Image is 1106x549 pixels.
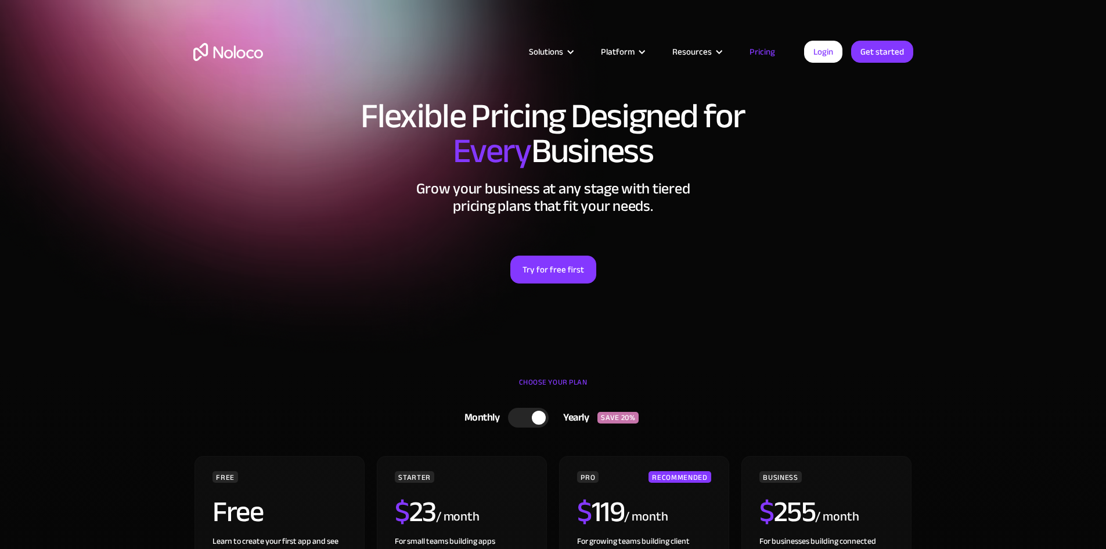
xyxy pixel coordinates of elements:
a: Get started [851,41,913,63]
div: STARTER [395,471,434,483]
div: Resources [658,44,735,59]
a: home [193,43,263,61]
div: FREE [212,471,238,483]
div: CHOOSE YOUR PLAN [193,374,913,403]
div: / month [624,508,668,526]
h2: 23 [395,497,436,526]
h2: 119 [577,497,624,526]
div: SAVE 20% [597,412,639,424]
a: Login [804,41,842,63]
h1: Flexible Pricing Designed for Business [193,99,913,168]
h2: Grow your business at any stage with tiered pricing plans that fit your needs. [193,180,913,215]
a: Pricing [735,44,790,59]
div: / month [436,508,480,526]
div: Platform [601,44,635,59]
span: $ [759,485,774,539]
div: Platform [586,44,658,59]
div: PRO [577,471,599,483]
div: Resources [672,44,712,59]
div: RECOMMENDED [649,471,711,483]
div: Yearly [549,409,597,426]
a: Try for free first [510,256,596,284]
div: Monthly [450,409,509,426]
div: Solutions [514,44,586,59]
span: $ [577,485,592,539]
div: / month [815,508,859,526]
div: Solutions [529,44,563,59]
span: Every [453,119,531,184]
h2: 255 [759,497,815,526]
h2: Free [212,497,263,526]
div: BUSINESS [759,471,801,483]
span: $ [395,485,409,539]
